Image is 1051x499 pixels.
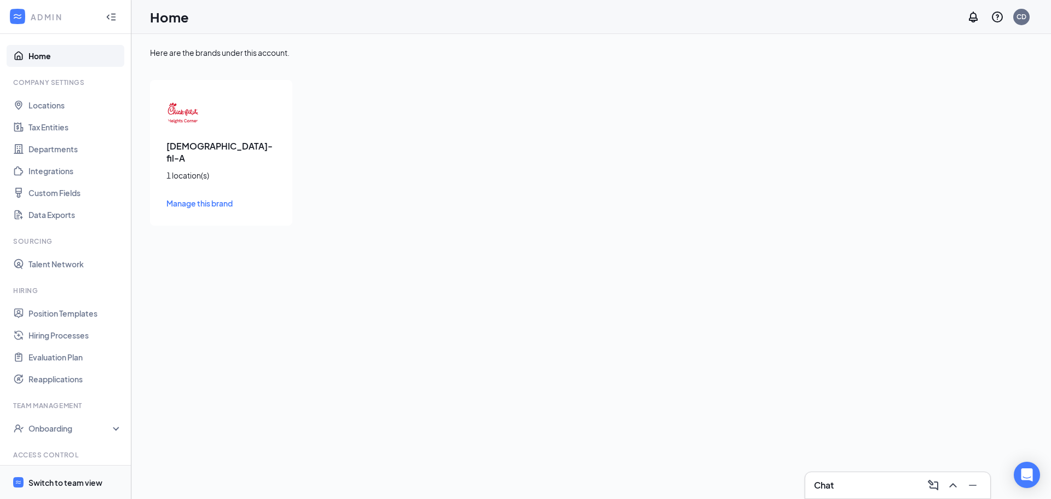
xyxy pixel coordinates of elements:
a: Position Templates [28,302,122,324]
svg: QuestionInfo [991,10,1004,24]
a: Departments [28,138,122,160]
svg: ComposeMessage [927,479,940,492]
div: 1 location(s) [166,170,276,181]
a: Tax Entities [28,116,122,138]
div: Access control [13,450,120,460]
svg: Minimize [966,479,979,492]
svg: ChevronUp [946,479,960,492]
div: Here are the brands under this account. [150,47,1032,58]
div: Hiring [13,286,120,295]
div: ADMIN [31,12,96,22]
button: Minimize [964,477,981,494]
svg: UserCheck [13,423,24,434]
a: Integrations [28,160,122,182]
div: CD [1017,12,1026,21]
a: Hiring Processes [28,324,122,346]
svg: Collapse [106,12,117,22]
a: Evaluation Plan [28,346,122,368]
a: Data Exports [28,204,122,226]
div: Company Settings [13,78,120,87]
a: Manage this brand [166,197,276,209]
h3: [DEMOGRAPHIC_DATA]-fil-A [166,140,276,164]
div: Team Management [13,401,120,410]
a: Home [28,45,122,67]
div: Sourcing [13,237,120,246]
a: Talent Network [28,253,122,275]
h1: Home [150,8,189,26]
div: Switch to team view [28,477,102,488]
button: ComposeMessage [925,477,942,494]
svg: Notifications [967,10,980,24]
div: Open Intercom Messenger [1014,462,1040,488]
button: ChevronUp [944,477,962,494]
h3: Chat [814,479,834,491]
a: Custom Fields [28,182,122,204]
a: Reapplications [28,368,122,390]
div: Onboarding [28,423,113,434]
span: Manage this brand [166,198,233,208]
svg: WorkstreamLogo [15,479,22,486]
a: Locations [28,94,122,116]
img: Chick-fil-A logo [166,96,199,129]
svg: WorkstreamLogo [12,11,23,22]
